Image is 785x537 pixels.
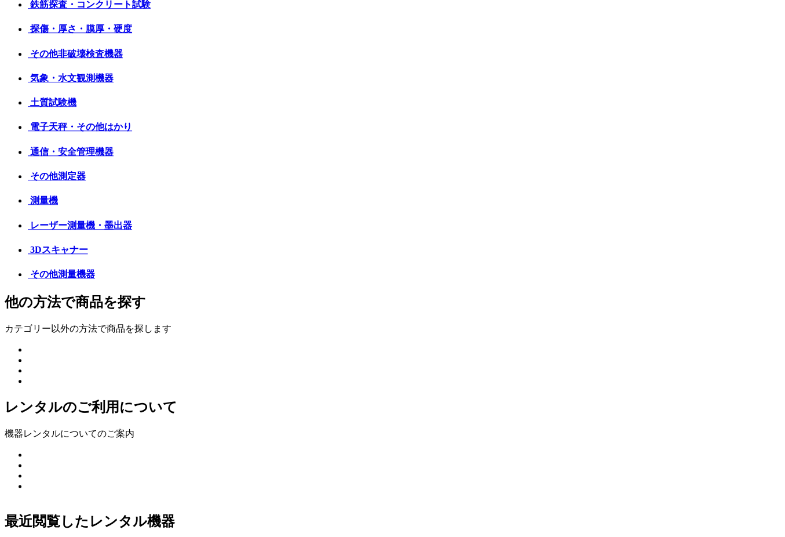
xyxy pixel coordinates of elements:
a: 電子天秤・その他はかり [28,122,132,132]
span: その他測量機器 [30,269,95,279]
a: その他非破壊検査機器 [28,49,123,59]
span: 測量機 [30,195,58,205]
h2: 他の方法で商品を探す [5,293,780,311]
a: 3Dスキャナー [28,245,88,255]
span: 通信・安全管理機器 [30,147,114,157]
a: レーザー測量機・墨出器 [28,220,132,230]
span: その他測定器 [30,171,86,181]
span: 電子天秤・その他はかり [30,122,132,132]
span: その他非破壊検査機器 [30,49,123,59]
a: その他測定器 [28,171,86,181]
span: 気象・水文観測機器 [30,73,114,83]
span: 3Dスキャナー [30,245,88,255]
span: 探傷・厚さ・膜厚・硬度 [30,24,132,34]
a: 通信・安全管理機器 [28,147,114,157]
h2: レンタルのご利用について [5,398,780,416]
span: 土質試験機 [30,97,76,107]
a: 探傷・厚さ・膜厚・硬度 [28,24,132,34]
a: その他測量機器 [28,269,95,279]
a: 土質試験機 [28,97,76,107]
p: カテゴリー以外の方法で商品を探します [5,323,780,335]
a: 測量機 [28,195,58,205]
a: 気象・水文観測機器 [28,73,114,83]
span: レーザー測量機・墨出器 [30,220,132,230]
p: 機器レンタルについてのご案内 [5,428,780,440]
h2: 最近閲覧したレンタル機器 [5,512,780,531]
